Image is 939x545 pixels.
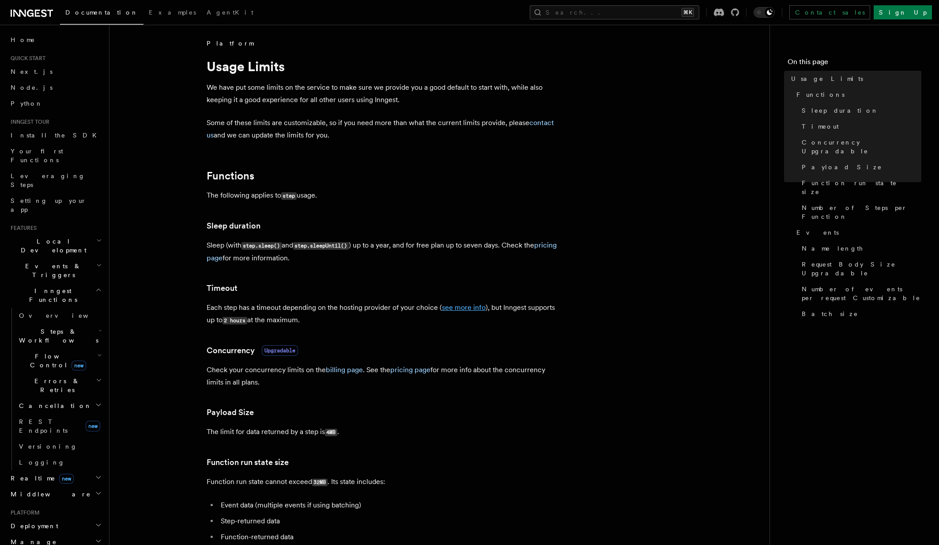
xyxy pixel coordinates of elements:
[59,474,74,484] span: new
[7,286,95,304] span: Inngest Functions
[7,32,104,48] a: Home
[15,308,104,324] a: Overview
[7,127,104,143] a: Install the SDK
[802,203,921,221] span: Number of Steps per Function
[201,3,259,24] a: AgentKit
[207,406,254,419] a: Payload Size
[798,200,921,225] a: Number of Steps per Function
[802,163,882,172] span: Payload Size
[326,366,363,374] a: billing page
[207,117,560,141] p: Some of these limits are customizable, so if you need more than what the current limits provide, ...
[7,237,96,255] span: Local Development
[802,122,839,131] span: Timeout
[7,95,104,111] a: Python
[798,175,921,200] a: Function run state size
[207,9,253,16] span: AgentKit
[798,134,921,159] a: Concurrency Upgradable
[798,240,921,256] a: Name length
[143,3,201,24] a: Examples
[207,344,298,357] a: ConcurrencyUpgradable
[15,414,104,438] a: REST Endpointsnew
[262,345,298,356] span: Upgradable
[7,490,91,499] span: Middleware
[798,256,921,281] a: Request Body Size Upgradable
[15,348,104,373] button: Flow Controlnew
[7,233,104,258] button: Local Development
[802,138,921,156] span: Concurrency Upgradable
[796,90,845,99] span: Functions
[7,258,104,283] button: Events & Triggers
[207,301,560,327] p: Each step has a timeout depending on the hosting provider of your choice ( ), but Inngest support...
[60,3,143,25] a: Documentation
[7,308,104,470] div: Inngest Functions
[7,486,104,502] button: Middleware
[754,7,775,18] button: Toggle dark mode
[7,522,58,530] span: Deployment
[15,438,104,454] a: Versioning
[72,361,86,370] span: new
[798,118,921,134] a: Timeout
[15,327,98,345] span: Steps & Workflows
[15,373,104,398] button: Errors & Retries
[218,515,560,527] li: Step-returned data
[207,364,560,389] p: Check your concurrency limits on the . See the for more info about the concurrency limits in all ...
[15,377,96,394] span: Errors & Retries
[7,143,104,168] a: Your first Functions
[874,5,932,19] a: Sign Up
[791,74,863,83] span: Usage Limits
[7,262,96,279] span: Events & Triggers
[19,418,68,434] span: REST Endpoints
[7,518,104,534] button: Deployment
[218,499,560,511] li: Event data (multiple events if using batching)
[793,225,921,240] a: Events
[7,55,45,62] span: Quick start
[802,260,921,278] span: Request Body Size Upgradable
[788,57,921,71] h4: On this page
[789,5,870,19] a: Contact sales
[390,366,430,374] a: pricing page
[7,64,104,80] a: Next.js
[802,285,921,302] span: Number of events per request Customizable
[222,317,247,324] code: 2 hours
[325,429,337,436] code: 4MB
[15,401,92,410] span: Cancellation
[798,281,921,306] a: Number of events per request Customizable
[11,84,53,91] span: Node.js
[207,220,260,232] a: Sleep duration
[207,456,289,469] a: Function run state size
[207,81,560,106] p: We have put some limits on the service to make sure we provide you a good default to start with, ...
[207,58,560,74] h1: Usage Limits
[312,479,328,486] code: 32MB
[19,443,77,450] span: Versioning
[281,192,297,200] code: step
[802,106,879,115] span: Sleep duration
[798,306,921,322] a: Batch size
[149,9,196,16] span: Examples
[207,476,560,488] p: Function run state cannot exceed . Its state includes:
[207,239,560,264] p: Sleep (with and ) up to a year, and for free plan up to seven days. Check the for more information.
[798,159,921,175] a: Payload Size
[7,225,37,232] span: Features
[207,189,560,202] p: The following applies to usage.
[798,103,921,118] a: Sleep duration
[7,474,74,483] span: Realtime
[11,197,87,213] span: Setting up your app
[293,242,349,250] code: step.sleepUntil()
[7,118,49,126] span: Inngest tour
[7,283,104,308] button: Inngest Functions
[530,5,699,19] button: Search...⌘K
[802,179,921,196] span: Function run state size
[682,8,694,17] kbd: ⌘K
[802,244,864,253] span: Name length
[796,228,839,237] span: Events
[15,324,104,348] button: Steps & Workflows
[7,80,104,95] a: Node.js
[11,172,85,188] span: Leveraging Steps
[207,426,560,438] p: The limit for data returned by a step is .
[241,242,282,250] code: step.sleep()
[788,71,921,87] a: Usage Limits
[19,312,110,319] span: Overview
[11,68,53,75] span: Next.js
[15,454,104,470] a: Logging
[11,132,102,139] span: Install the SDK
